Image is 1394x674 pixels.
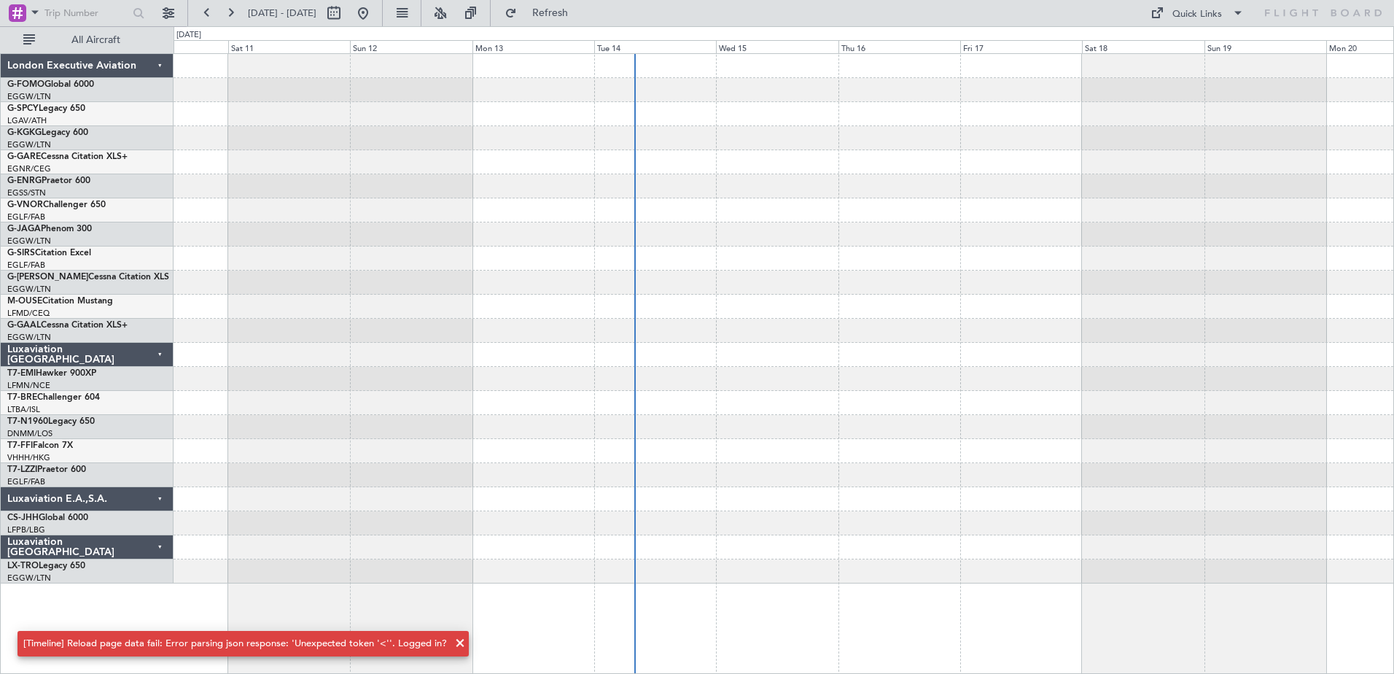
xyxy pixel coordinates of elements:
[7,273,169,282] a: G-[PERSON_NAME]Cessna Citation XLS
[23,637,447,651] div: [Timeline] Reload page data fail: Error parsing json response: 'Unexpected token '<''. Logged in?
[960,40,1082,53] div: Fri 17
[7,236,51,247] a: EGGW/LTN
[7,177,90,185] a: G-ENRGPraetor 600
[7,524,45,535] a: LFPB/LBG
[7,260,45,271] a: EGLF/FAB
[498,1,585,25] button: Refresh
[7,332,51,343] a: EGGW/LTN
[7,369,36,378] span: T7-EMI
[7,476,45,487] a: EGLF/FAB
[248,7,316,20] span: [DATE] - [DATE]
[1204,40,1326,53] div: Sun 19
[7,369,96,378] a: T7-EMIHawker 900XP
[350,40,472,53] div: Sun 12
[7,573,51,584] a: EGGW/LTN
[7,225,41,233] span: G-JAGA
[7,212,45,222] a: EGLF/FAB
[228,40,350,53] div: Sat 11
[7,104,85,113] a: G-SPCYLegacy 650
[7,201,106,209] a: G-VNORChallenger 650
[7,297,113,306] a: M-OUSECitation Mustang
[1082,40,1204,53] div: Sat 18
[838,40,960,53] div: Thu 16
[7,152,128,161] a: G-GARECessna Citation XLS+
[7,91,51,102] a: EGGW/LTN
[7,428,52,439] a: DNMM/LOS
[7,562,39,570] span: LX-TRO
[7,187,46,198] a: EGSS/STN
[594,40,716,53] div: Tue 14
[7,380,50,391] a: LFMN/NCE
[7,80,44,89] span: G-FOMO
[7,201,43,209] span: G-VNOR
[7,514,39,522] span: CS-JHH
[7,284,51,295] a: EGGW/LTN
[7,441,73,450] a: T7-FFIFalcon 7X
[7,465,37,474] span: T7-LZZI
[716,40,838,53] div: Wed 15
[7,393,37,402] span: T7-BRE
[7,393,100,402] a: T7-BREChallenger 604
[7,139,51,150] a: EGGW/LTN
[7,80,94,89] a: G-FOMOGlobal 6000
[7,225,92,233] a: G-JAGAPhenom 300
[7,249,35,257] span: G-SIRS
[7,441,33,450] span: T7-FFI
[7,452,50,463] a: VHHH/HKG
[7,308,50,319] a: LFMD/CEQ
[7,417,95,426] a: T7-N1960Legacy 650
[520,8,581,18] span: Refresh
[16,28,158,52] button: All Aircraft
[7,249,91,257] a: G-SIRSCitation Excel
[38,35,154,45] span: All Aircraft
[176,29,201,42] div: [DATE]
[7,115,47,126] a: LGAV/ATH
[7,321,128,330] a: G-GAALCessna Citation XLS+
[7,514,88,522] a: CS-JHHGlobal 6000
[7,128,88,137] a: G-KGKGLegacy 600
[7,273,88,282] span: G-[PERSON_NAME]
[7,404,40,415] a: LTBA/ISL
[7,104,39,113] span: G-SPCY
[7,297,42,306] span: M-OUSE
[7,163,51,174] a: EGNR/CEG
[7,128,42,137] span: G-KGKG
[7,177,42,185] span: G-ENRG
[7,465,86,474] a: T7-LZZIPraetor 600
[44,2,128,24] input: Trip Number
[7,562,85,570] a: LX-TROLegacy 650
[1143,1,1251,25] button: Quick Links
[7,321,41,330] span: G-GAAL
[1172,7,1222,22] div: Quick Links
[7,417,48,426] span: T7-N1960
[7,152,41,161] span: G-GARE
[472,40,594,53] div: Mon 13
